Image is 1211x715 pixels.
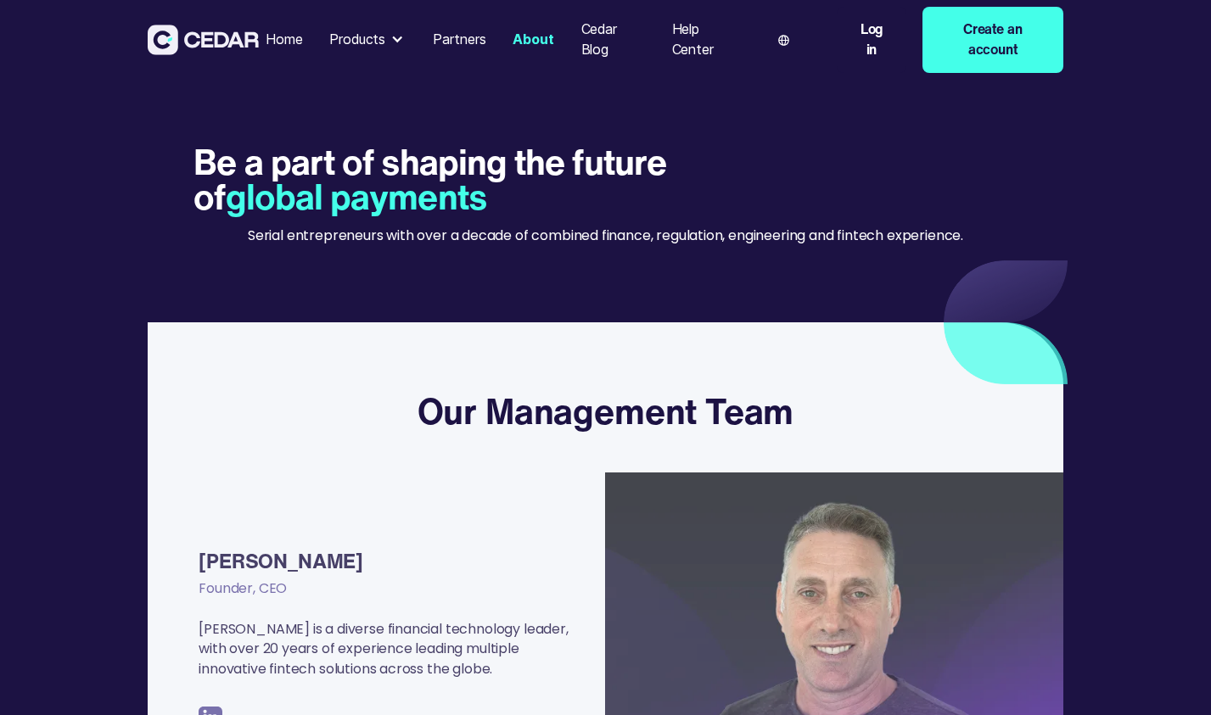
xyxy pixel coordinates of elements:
a: Cedar Blog [575,11,652,69]
a: Log in [837,7,905,73]
a: Help Center [665,11,748,69]
p: [PERSON_NAME] is a diverse financial technology leader, with over 20 years of experience leading ... [199,619,571,680]
div: Help Center [672,20,742,60]
div: Home [266,30,302,50]
p: Serial entrepreneurs with over a decade of combined finance, regulation, engineering and fintech ... [248,226,963,246]
div: Log in [854,20,889,60]
h1: Be a part of shaping the future of [193,144,687,215]
div: Cedar Blog [581,20,645,60]
div: About [513,30,553,50]
div: [PERSON_NAME] [199,545,571,578]
div: Founder, CEO [199,578,571,619]
a: Home [259,21,309,59]
span: global payments [226,170,486,222]
div: Partners [433,30,486,50]
a: Create an account [922,7,1063,73]
div: Products [329,30,385,50]
div: Products [322,23,412,57]
a: Partners [426,21,493,59]
h3: Our Management Team [418,390,794,433]
a: About [506,21,560,59]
